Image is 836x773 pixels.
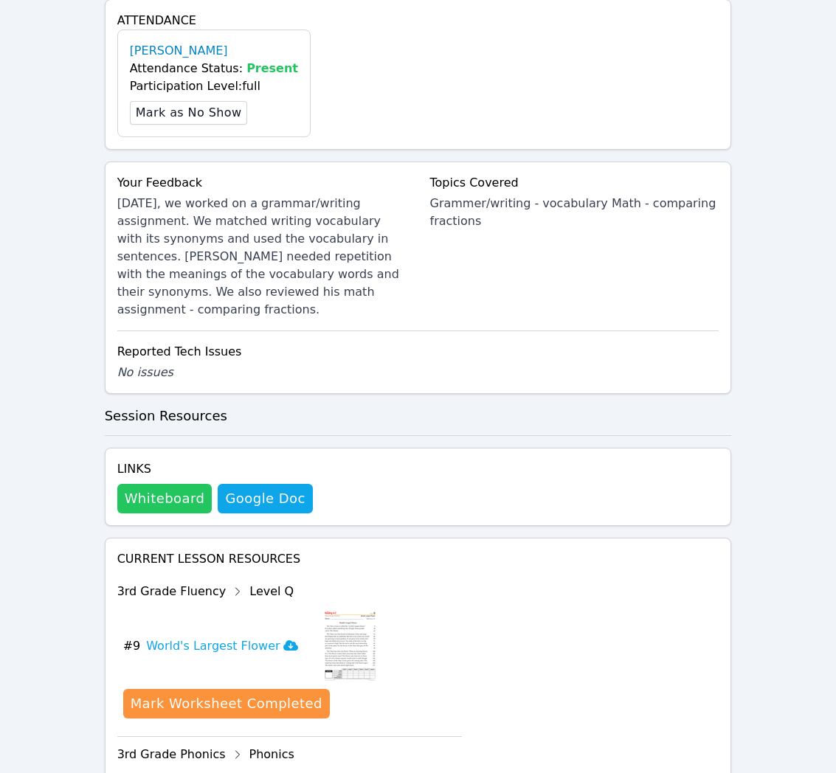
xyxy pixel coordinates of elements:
[131,693,322,714] div: Mark Worksheet Completed
[117,365,173,379] span: No issues
[322,609,379,683] img: World's Largest Flower
[218,484,312,513] a: Google Doc
[117,580,463,603] div: 3rd Grade Fluency Level Q
[430,195,719,230] div: Grammer/writing - vocabulary Math - comparing fractions
[117,195,407,319] div: [DATE], we worked on a grammar/writing assignment. We matched writing vocabulary with its synonym...
[130,60,298,77] div: Attendance Status:
[130,77,298,95] div: Participation Level: full
[430,174,719,192] div: Topics Covered
[123,637,141,655] span: # 9
[123,689,330,718] button: Mark Worksheet Completed
[117,460,313,478] h4: Links
[117,174,407,192] div: Your Feedback
[117,12,719,30] h4: Attendance
[117,343,719,361] div: Reported Tech Issues
[146,637,297,655] h3: World's Largest Flower
[117,550,719,568] h4: Current Lesson Resources
[123,609,310,683] button: #9World's Largest Flower
[105,406,732,426] h3: Session Resources
[246,61,298,75] span: Present
[130,42,228,60] a: [PERSON_NAME]
[130,101,248,125] button: Mark as No Show
[117,484,213,513] button: Whiteboard
[117,743,463,766] div: 3rd Grade Phonics Phonics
